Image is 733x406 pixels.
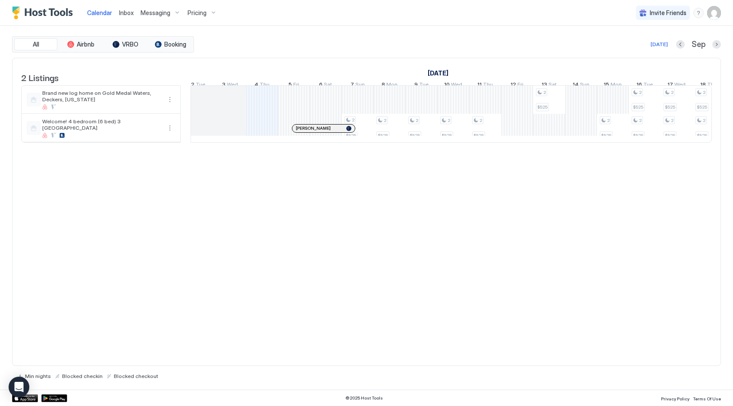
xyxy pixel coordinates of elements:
[508,79,526,92] a: September 12, 2025
[451,81,462,90] span: Wed
[324,81,332,90] span: Sat
[254,81,258,90] span: 4
[165,94,175,105] button: More options
[165,94,175,105] div: menu
[537,104,548,110] span: $525
[698,79,719,92] a: September 18, 2025
[442,133,452,138] span: $525
[639,90,642,95] span: 2
[643,81,653,90] span: Tue
[384,118,386,123] span: 2
[707,6,721,20] div: User profile
[697,104,707,110] span: $525
[517,81,523,90] span: Fri
[42,118,161,131] span: Welcome! 4 bedroom (6 bed) 3 [GEOGRAPHIC_DATA]
[59,38,102,50] button: Airbnb
[633,104,643,110] span: $525
[419,81,429,90] span: Tue
[475,79,495,92] a: September 11, 2025
[25,373,51,379] span: Min nights
[665,133,675,138] span: $525
[416,118,418,123] span: 2
[379,79,400,92] a: September 8, 2025
[548,81,557,90] span: Sat
[286,79,301,92] a: September 5, 2025
[667,81,673,90] span: 17
[479,118,482,123] span: 2
[293,81,299,90] span: Fri
[296,125,331,131] span: [PERSON_NAME]
[346,133,356,138] span: $525
[355,81,365,90] span: Sun
[604,81,609,90] span: 15
[633,133,643,138] span: $525
[477,81,482,90] span: 11
[14,38,57,50] button: All
[703,118,705,123] span: 2
[661,394,689,403] a: Privacy Policy
[189,79,207,92] a: September 2, 2025
[260,81,269,90] span: Thu
[119,8,134,17] a: Inbox
[410,133,420,138] span: $525
[483,81,493,90] span: Thu
[473,133,484,138] span: $525
[114,373,158,379] span: Blocked checkout
[220,79,240,92] a: September 3, 2025
[42,90,161,103] span: Brand new log home on Gold Medal Waters, Deckers, [US_STATE]
[12,36,194,53] div: tab-group
[33,41,39,48] span: All
[412,79,431,92] a: September 9, 2025
[539,79,559,92] a: September 13, 2025
[41,394,67,402] div: Google Play Store
[601,79,624,92] a: September 15, 2025
[164,41,186,48] span: Booking
[570,79,592,92] a: September 14, 2025
[634,79,655,92] a: September 16, 2025
[87,9,112,16] span: Calendar
[196,81,205,90] span: Tue
[352,117,354,123] span: 2
[703,90,705,95] span: 2
[650,9,686,17] span: Invite Friends
[543,90,546,95] span: 2
[692,40,705,50] span: Sep
[12,394,38,402] a: App Store
[649,39,669,50] button: [DATE]
[149,38,192,50] button: Booking
[382,81,385,90] span: 8
[351,81,354,90] span: 7
[671,90,673,95] span: 2
[188,9,207,17] span: Pricing
[448,118,450,123] span: 2
[288,81,292,90] span: 5
[676,40,685,49] button: Previous month
[693,396,721,401] span: Terms Of Use
[712,40,721,49] button: Next month
[222,81,226,90] span: 3
[62,373,103,379] span: Blocked checkin
[317,79,334,92] a: September 6, 2025
[707,81,717,90] span: Thu
[693,394,721,403] a: Terms Of Use
[671,118,673,123] span: 2
[9,377,29,397] div: Open Intercom Messenger
[165,123,175,133] button: More options
[444,81,450,90] span: 10
[573,81,579,90] span: 14
[607,118,610,123] span: 2
[165,123,175,133] div: menu
[665,104,675,110] span: $525
[104,38,147,50] button: VRBO
[697,133,707,138] span: $525
[122,41,138,48] span: VRBO
[141,9,170,17] span: Messaging
[348,79,367,92] a: September 7, 2025
[580,81,589,90] span: Sun
[12,6,77,19] a: Host Tools Logo
[601,133,611,138] span: $525
[442,79,464,92] a: September 10, 2025
[611,81,622,90] span: Mon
